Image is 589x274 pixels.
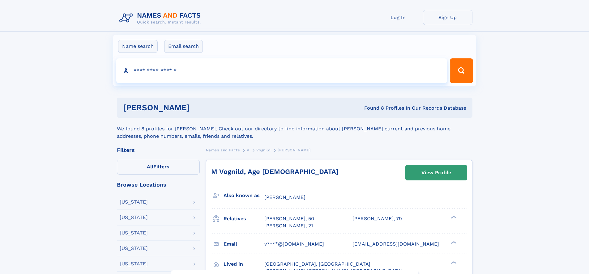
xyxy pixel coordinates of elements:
[120,261,148,266] div: [US_STATE]
[423,10,472,25] a: Sign Up
[406,165,467,180] a: View Profile
[373,10,423,25] a: Log In
[120,215,148,220] div: [US_STATE]
[211,168,339,175] a: M Vognild, Age [DEMOGRAPHIC_DATA]
[224,213,264,224] h3: Relatives
[117,182,200,188] div: Browse Locations
[277,105,466,112] div: Found 8 Profiles In Our Records Database
[164,40,203,53] label: Email search
[450,215,457,219] div: ❯
[352,241,439,247] span: [EMAIL_ADDRESS][DOMAIN_NAME]
[117,160,200,175] label: Filters
[264,222,313,229] a: [PERSON_NAME], 21
[450,260,457,264] div: ❯
[450,240,457,244] div: ❯
[264,261,370,267] span: [GEOGRAPHIC_DATA], [GEOGRAPHIC_DATA]
[118,40,158,53] label: Name search
[256,146,271,154] a: Vognild
[247,146,250,154] a: V
[256,148,271,152] span: Vognild
[117,147,200,153] div: Filters
[147,164,153,170] span: All
[450,58,473,83] button: Search Button
[264,215,314,222] a: [PERSON_NAME], 50
[117,10,206,27] img: Logo Names and Facts
[224,190,264,201] h3: Also known as
[247,148,250,152] span: V
[278,148,311,152] span: [PERSON_NAME]
[120,246,148,251] div: [US_STATE]
[264,268,403,274] span: [PERSON_NAME] [PERSON_NAME], [GEOGRAPHIC_DATA]
[206,146,240,154] a: Names and Facts
[120,230,148,235] div: [US_STATE]
[264,194,305,200] span: [PERSON_NAME]
[421,166,451,180] div: View Profile
[116,58,447,83] input: search input
[224,239,264,249] h3: Email
[120,200,148,204] div: [US_STATE]
[224,259,264,269] h3: Lived in
[117,118,472,140] div: We found 8 profiles for [PERSON_NAME]. Check out our directory to find information about [PERSON_...
[352,215,402,222] a: [PERSON_NAME], 79
[123,104,277,112] h1: [PERSON_NAME]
